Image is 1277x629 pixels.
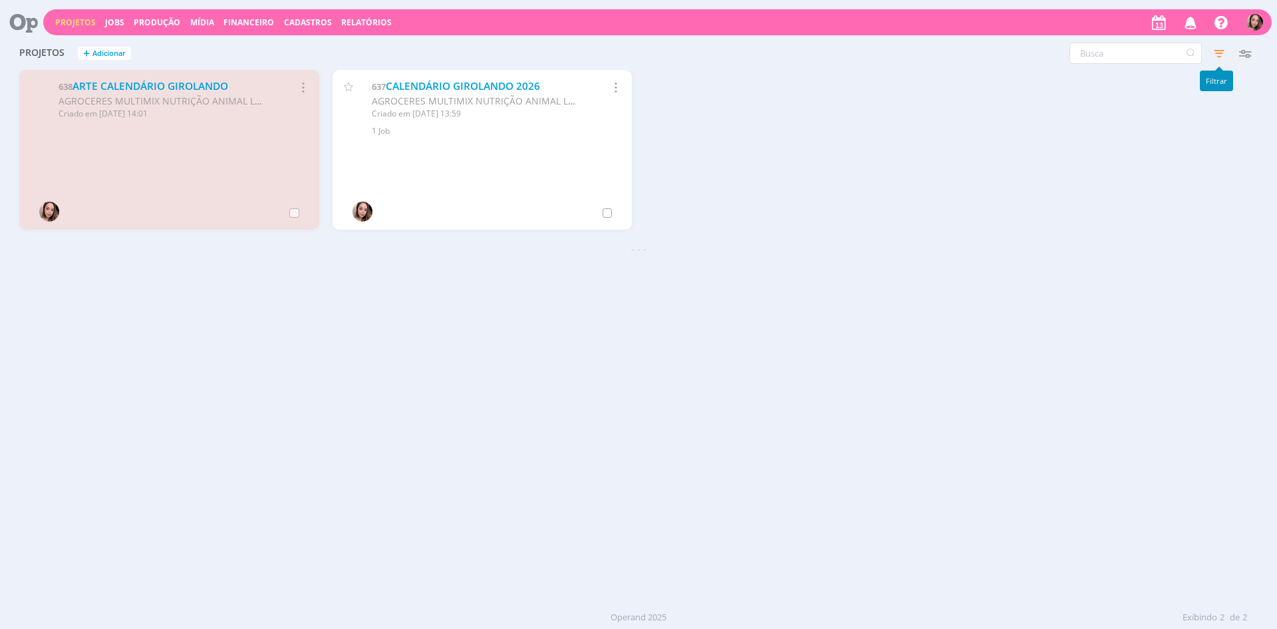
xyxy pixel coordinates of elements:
[372,95,589,107] span: AGROCERES MULTIMIX NUTRIÇÃO ANIMAL LTDA.
[280,17,336,28] button: Cadastros
[39,202,59,222] img: T
[130,17,184,28] button: Produção
[337,17,396,28] button: Relatórios
[1246,14,1263,31] img: T
[372,81,386,93] span: 637
[386,79,540,93] a: CALENDÁRIO GIROLANDO 2026
[353,202,372,222] img: T
[55,17,96,28] a: Projetos
[134,17,180,28] a: Produção
[284,17,332,28] span: Cadastros
[372,125,616,137] div: 1 Job
[59,81,72,93] span: 638
[190,17,214,28] a: Mídia
[341,17,392,28] a: Relatórios
[105,17,124,28] a: Jobs
[219,17,278,28] button: Financeiro
[92,49,126,58] span: Adicionar
[78,47,131,61] button: +Adicionar
[13,242,1264,256] div: - - -
[1183,611,1217,624] span: Exibindo
[1220,611,1224,624] span: 2
[372,108,576,120] div: Criado em [DATE] 13:59
[51,17,100,28] button: Projetos
[83,47,90,61] span: +
[101,17,128,28] button: Jobs
[186,17,218,28] button: Mídia
[59,108,263,120] div: Criado em [DATE] 14:01
[1246,11,1264,34] button: T
[19,47,65,59] span: Projetos
[72,79,228,93] a: ARTE CALENDÁRIO GIROLANDO
[1242,611,1247,624] span: 2
[1200,71,1233,91] div: Filtrar
[1069,43,1202,64] input: Busca
[223,17,274,28] a: Financeiro
[1230,611,1240,624] span: de
[59,95,275,107] span: AGROCERES MULTIMIX NUTRIÇÃO ANIMAL LTDA.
